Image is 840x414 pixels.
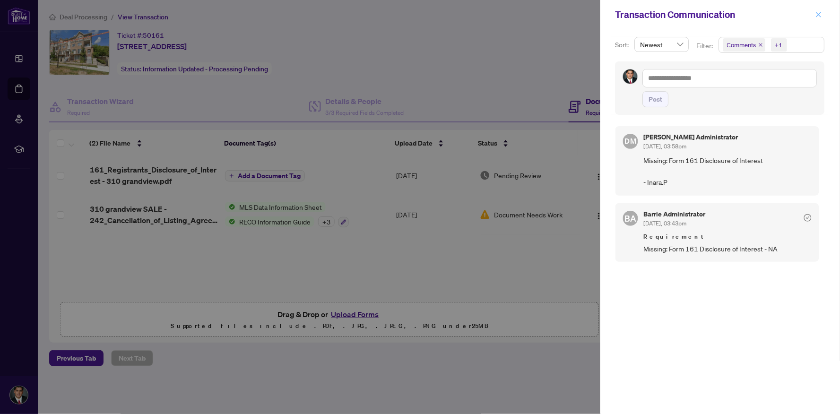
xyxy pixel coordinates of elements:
[776,40,783,50] div: +1
[625,212,637,225] span: BA
[643,91,669,107] button: Post
[615,8,813,22] div: Transaction Communication
[804,214,812,222] span: check-circle
[723,38,766,52] span: Comments
[815,11,822,18] span: close
[615,40,631,50] p: Sort:
[759,43,763,47] span: close
[644,243,812,254] span: Missing: Form 161 Disclosure of Interest - NA
[624,69,638,84] img: Profile Icon
[644,232,812,241] span: Requirement
[644,143,687,150] span: [DATE], 03:58pm
[644,134,738,140] h5: [PERSON_NAME] Administrator
[697,41,715,51] p: Filter:
[644,220,687,227] span: [DATE], 03:43pm
[625,136,636,147] span: DM
[727,40,757,50] span: Comments
[644,211,706,217] h5: Barrie Administrator
[644,155,812,188] span: Missing: Form 161 Disclosure of Interest - Inara.P
[641,37,684,52] span: Newest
